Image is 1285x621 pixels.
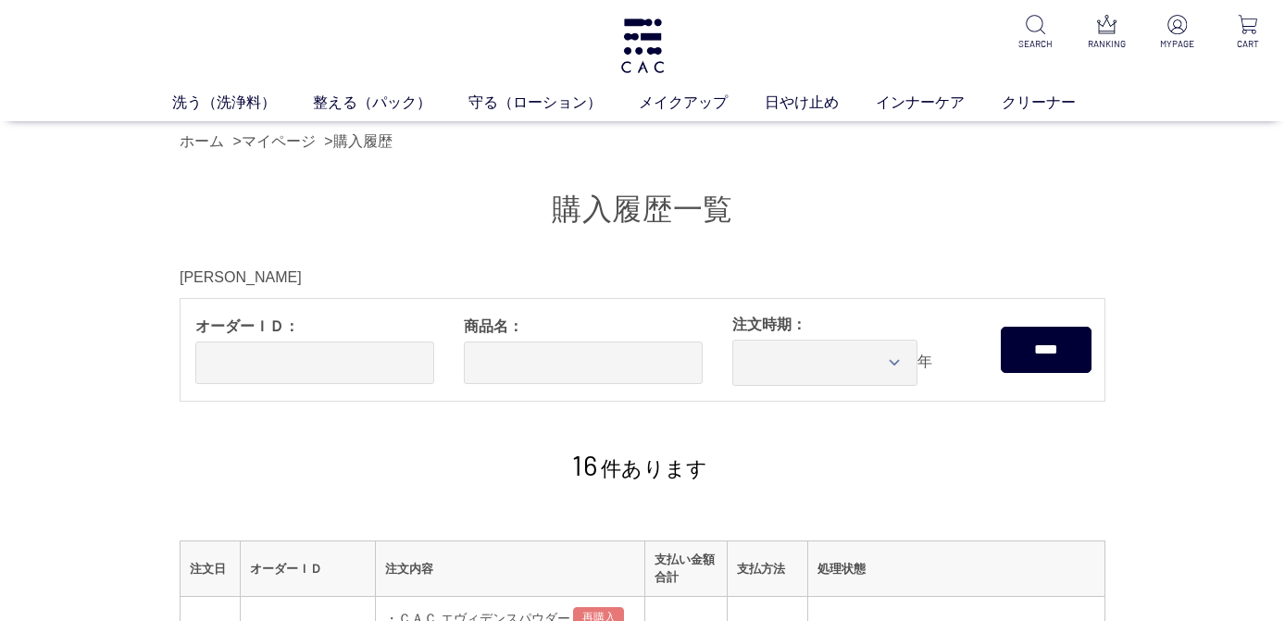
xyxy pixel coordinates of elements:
[241,540,376,596] th: オーダーＩＤ
[180,133,224,149] a: ホーム
[639,92,765,114] a: メイクアップ
[717,299,986,401] div: 年
[618,19,667,73] img: logo
[807,540,1104,596] th: 処理状態
[1225,37,1270,51] p: CART
[181,540,241,596] th: 注文日
[572,457,707,480] span: 件あります
[375,540,644,596] th: 注文内容
[232,130,319,153] li: >
[333,133,393,149] a: 購入履歴
[644,540,728,596] th: 支払い金額合計
[1225,15,1270,51] a: CART
[468,92,639,114] a: 守る（ローション）
[242,133,316,149] a: マイページ
[728,540,808,596] th: 支払方法
[1002,92,1113,114] a: クリーナー
[1084,37,1129,51] p: RANKING
[313,92,468,114] a: 整える（パック）
[1154,15,1200,51] a: MYPAGE
[1154,37,1200,51] p: MYPAGE
[172,92,313,114] a: 洗う（洗浄料）
[1013,15,1058,51] a: SEARCH
[180,267,1105,289] div: [PERSON_NAME]
[195,316,434,338] span: オーダーＩＤ：
[464,316,703,338] span: 商品名：
[732,314,971,336] span: 注文時期：
[324,130,396,153] li: >
[572,448,597,481] span: 16
[1084,15,1129,51] a: RANKING
[180,190,1105,230] h1: 購入履歴一覧
[765,92,876,114] a: 日やけ止め
[876,92,1002,114] a: インナーケア
[1013,37,1058,51] p: SEARCH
